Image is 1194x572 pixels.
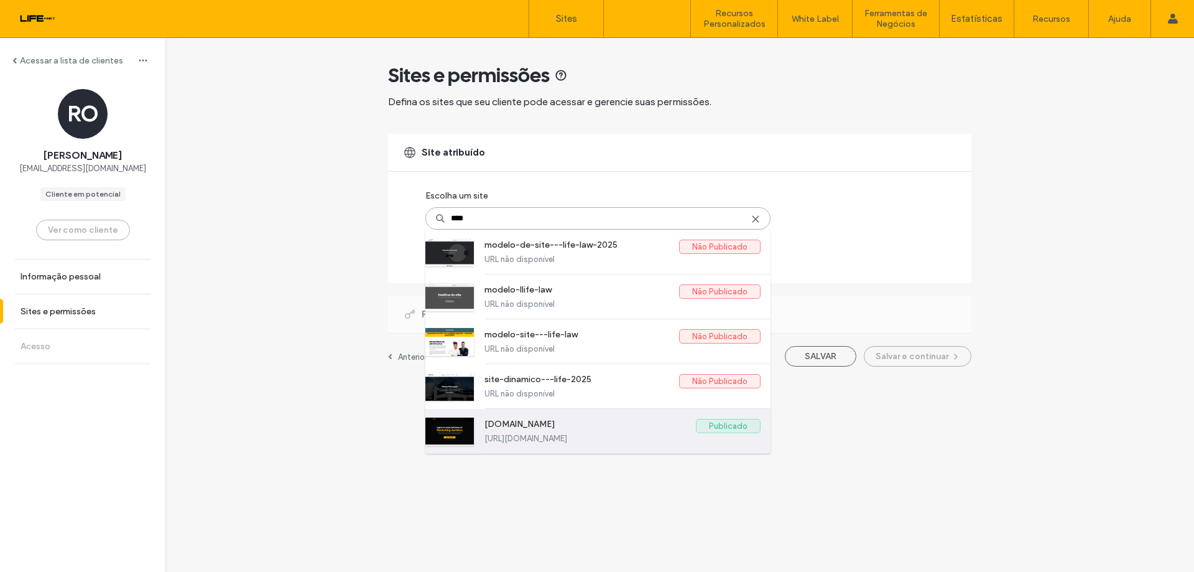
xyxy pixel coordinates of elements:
span: [PERSON_NAME] [44,149,122,162]
div: Cliente em potencial [45,189,121,200]
label: URL não disponível [484,299,761,309]
label: site-dinamico---life-2025 [484,374,679,389]
span: Permissões [422,307,478,321]
label: URL não disponível [484,389,761,398]
label: White Label [792,14,839,24]
span: [EMAIL_ADDRESS][DOMAIN_NAME] [19,162,146,175]
label: Anterior [398,352,427,362]
span: Sites e permissões [388,63,550,88]
button: SALVAR [785,346,856,367]
label: Não Publicado [679,284,761,299]
label: Informação pessoal [21,271,101,282]
a: Anterior [388,352,427,362]
label: modelo-de-site---life-law-2025 [484,240,679,255]
label: Não Publicado [679,374,761,388]
span: Site atribuído [422,146,485,159]
label: Acessar a lista de clientes [20,55,123,66]
label: Clientes & Equipe [611,14,683,24]
label: modelo-site---life-law [484,329,679,344]
label: Recursos [1032,14,1070,24]
label: Não Publicado [679,240,761,254]
label: [DOMAIN_NAME] [484,419,696,434]
label: Recursos Personalizados [691,8,777,29]
label: Estatísticas [951,13,1002,24]
label: [URL][DOMAIN_NAME] [484,434,761,443]
label: Ferramentas de Negócios [853,8,939,29]
label: Não Publicado [679,329,761,344]
label: URL não disponível [484,255,761,264]
label: Escolha um site [425,184,488,207]
span: Defina os sites que seu cliente pode acessar e gerencie suas permissões. [388,96,711,108]
label: Publicado [696,419,761,433]
label: URL não disponível [484,344,761,354]
span: Ajuda [27,9,59,20]
label: modelo-llife-law [484,284,679,299]
div: RO [58,89,108,139]
label: Sites e permissões [21,306,96,317]
label: Acesso [21,341,50,352]
label: Ajuda [1108,14,1131,24]
label: Sites [556,13,577,24]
